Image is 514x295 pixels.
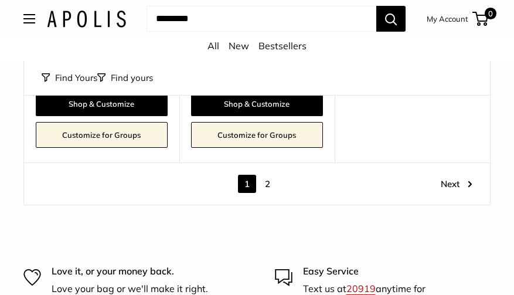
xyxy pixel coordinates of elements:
button: Open menu [23,14,35,23]
a: New [229,40,249,52]
a: Customize for Groups [36,122,168,148]
a: 0 [474,12,488,26]
a: All [207,40,219,52]
input: Search... [147,6,376,32]
a: My Account [427,12,468,26]
p: Easy Service [303,264,479,279]
button: Search [376,6,406,32]
button: Find Yours [42,70,97,86]
a: 2 [258,175,277,193]
button: Filter collection [97,70,153,86]
a: Bestsellers [258,40,307,52]
span: 0 [485,8,496,19]
span: 1 [238,175,256,193]
a: Customize for Groups [191,122,323,148]
a: Shop & Customize [36,91,168,116]
a: 20919 [346,283,376,294]
img: Apolis [47,11,126,28]
a: Shop & Customize [191,91,323,116]
a: Next [441,175,472,193]
p: Love it, or your money back. [52,264,208,279]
